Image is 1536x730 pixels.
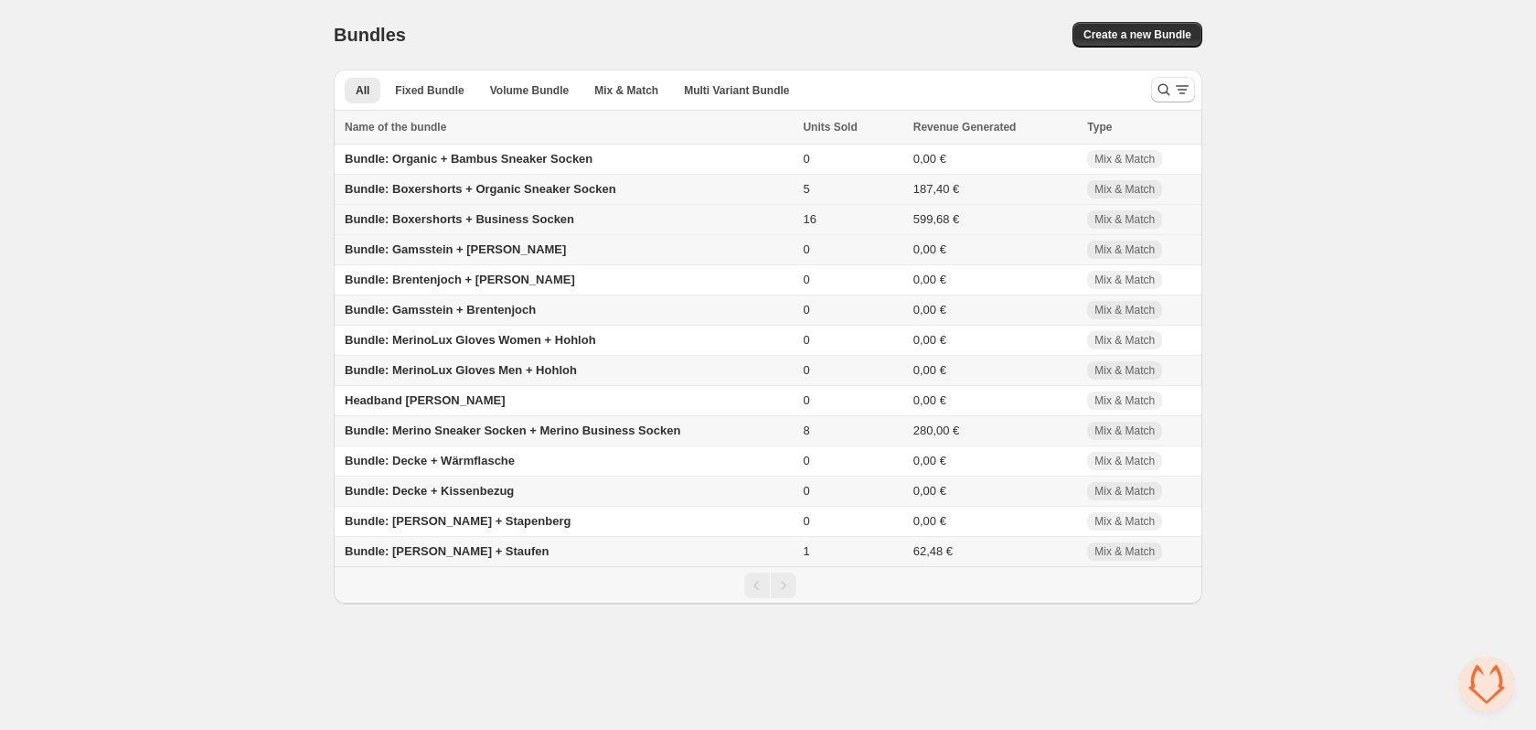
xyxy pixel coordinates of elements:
span: Bundle: Boxershorts + Business Socken [345,212,574,226]
span: Mix & Match [1094,484,1155,499]
button: Revenue Generated [913,118,1035,136]
span: 0,00 € [913,363,946,377]
span: Mix & Match [1094,514,1155,529]
span: Fixed Bundle [395,83,464,98]
nav: Pagination [334,566,1202,604]
span: 0 [803,333,809,347]
span: Mix & Match [1094,303,1155,317]
span: Mix & Match [594,83,658,98]
span: 0,00 € [913,393,946,407]
span: 0,00 € [913,303,946,317]
span: Mix & Match [1094,273,1155,287]
span: Mix & Match [1094,454,1155,468]
span: 62,48 € [913,544,953,558]
span: Mix & Match [1094,333,1155,348]
span: 1 [803,544,809,558]
span: 0 [803,454,809,467]
span: 0 [803,273,809,286]
span: Create a new Bundle [1083,27,1191,42]
button: Create a new Bundle [1072,22,1202,48]
span: 0,00 € [913,242,946,256]
span: Bundle: Organic + Bambus Sneaker Socken [345,152,592,166]
span: Volume Bundle [490,83,569,98]
span: 0 [803,152,809,166]
span: Bundle: [PERSON_NAME] + Staufen [345,544,549,558]
span: 0 [803,363,809,377]
span: 187,40 € [913,182,960,196]
span: Mix & Match [1094,242,1155,257]
span: 5 [803,182,809,196]
button: Search and filter results [1151,77,1195,102]
span: Mix & Match [1094,424,1155,438]
span: 0 [803,484,809,498]
span: Mix & Match [1094,152,1155,166]
span: 0,00 € [913,273,946,286]
span: 8 [803,424,809,437]
span: Mix & Match [1094,393,1155,408]
span: 280,00 € [913,424,960,437]
span: Bundle: Boxershorts + Organic Sneaker Socken [345,182,616,196]
h1: Bundles [334,24,406,46]
span: All [356,83,369,98]
div: Chat öffnen [1459,657,1514,712]
span: 0,00 € [913,333,946,347]
span: 0 [803,393,809,407]
span: Bundle: Decke + Wärmflasche [345,454,515,467]
span: Multi Variant Bundle [684,83,789,98]
span: Mix & Match [1094,544,1155,559]
span: 0,00 € [913,514,946,528]
span: 599,68 € [913,212,960,226]
span: 0,00 € [913,484,946,498]
span: Bundle: Merino Sneaker Socken + Merino Business Socken [345,424,680,437]
div: Name of the bundle [345,118,792,136]
span: 0 [803,514,809,528]
span: Bundle: MerinoLux Gloves Men + Hohloh [345,363,577,377]
span: Headband [PERSON_NAME] [345,393,506,407]
span: Bundle: Gamsstein + Brentenjoch [345,303,536,317]
span: 0,00 € [913,152,946,166]
div: Type [1087,118,1191,136]
button: Units Sold [803,118,875,136]
span: Mix & Match [1094,363,1155,378]
span: 0,00 € [913,454,946,467]
span: 0 [803,303,809,317]
span: Bundle: Gamsstein + [PERSON_NAME] [345,242,566,256]
span: Revenue Generated [913,118,1017,136]
span: 16 [803,212,816,226]
span: 0 [803,242,809,256]
span: Mix & Match [1094,182,1155,197]
span: Bundle: [PERSON_NAME] + Stapenberg [345,514,571,528]
span: Mix & Match [1094,212,1155,227]
span: Bundle: Decke + Kissenbezug [345,484,514,498]
span: Units Sold [803,118,857,136]
span: Bundle: Brentenjoch + [PERSON_NAME] [345,273,575,286]
span: Bundle: MerinoLux Gloves Women + Hohloh [345,333,596,347]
